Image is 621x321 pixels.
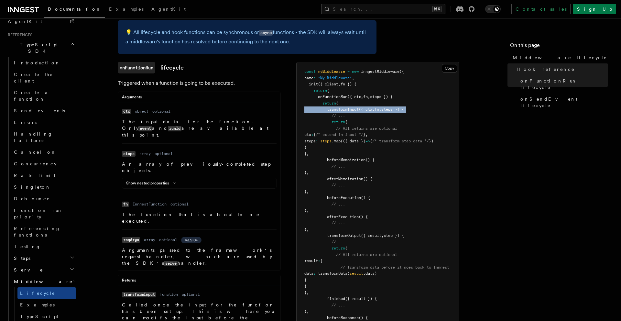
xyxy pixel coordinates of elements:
span: beforeResponse [327,315,359,320]
span: return [332,120,345,124]
span: : [313,271,316,276]
span: } [304,278,307,282]
dd: array [144,237,155,242]
span: , [381,233,384,238]
span: TypeScript [20,314,58,319]
span: } [304,151,307,156]
span: Documentation [48,6,101,12]
span: , [307,208,309,213]
span: } [304,145,307,149]
p: An array of previously-completed step objects. [122,161,277,174]
span: , [368,94,370,99]
span: data [304,271,313,276]
a: Send events [11,105,76,116]
span: beforeExecution [327,195,361,200]
span: /* transform step data */ [372,139,429,143]
span: => [365,139,370,143]
span: onFunctionRun lifecycle [520,78,608,91]
span: const [304,69,316,74]
span: beforeMemoization [327,158,365,162]
span: AgentKit [8,19,42,24]
a: Contact sales [511,4,571,14]
span: : [313,76,316,80]
code: serve [164,261,178,266]
span: step }) { [384,233,404,238]
span: // ... [332,114,345,118]
span: ({ ctx [359,107,372,112]
a: onSendEvent lifecycle [518,93,608,111]
a: Singleton [11,181,76,193]
span: , [307,189,309,194]
span: steps }) { [381,107,404,112]
span: // ... [332,240,345,244]
span: }) [429,139,433,143]
button: TypeScript SDK [5,39,76,57]
span: Cancel on [14,149,56,155]
dd: optional [159,237,177,242]
a: Debounce [11,193,76,205]
p: The function that is about to be executed. [122,211,277,224]
span: InngestMiddleware [361,69,399,74]
span: () { [363,177,372,181]
a: Function run priority [11,205,76,223]
span: onSendEvent lifecycle [520,96,608,109]
a: AgentKit [5,16,76,27]
button: Toggle dark mode [485,5,501,13]
span: result [350,271,363,276]
a: Introduction [11,57,76,69]
span: Singleton [14,184,51,190]
span: // ... [332,221,345,225]
a: Lifecycle [17,287,76,299]
h4: On this page [510,41,608,52]
span: return [313,88,327,93]
code: event [138,126,152,131]
span: steps [304,139,316,143]
p: Arguments passed to the framework's request handler, which are used by the SDK's handler. [122,247,277,267]
span: , [372,107,375,112]
dd: optional [170,202,189,207]
span: fn }) { [341,82,356,86]
a: onFunctionRunlifecycle [118,62,184,73]
dd: array [139,151,151,156]
span: // ... [332,183,345,187]
span: Serve [11,267,43,273]
span: // ... [332,164,345,169]
span: : [311,132,313,137]
span: } [304,189,307,194]
dd: optional [152,109,170,114]
a: Documentation [44,2,105,18]
span: ctx [304,132,311,137]
a: Examples [17,299,76,311]
span: (({ data }) [341,139,365,143]
p: 💡 All lifecycle and hook functions can be synchronous or functions - the SDK will always wait unt... [125,28,369,46]
button: Search...⌘K [321,4,445,14]
span: /* extend fn input */ [316,132,363,137]
span: Send events [14,108,65,113]
span: } [304,290,307,295]
span: myMiddleware [318,69,345,74]
span: steps [320,139,332,143]
code: async [259,30,273,36]
span: // ... [332,202,345,206]
span: , [307,290,309,295]
span: transformInput [327,107,359,112]
button: Serve [11,264,76,276]
button: Steps [11,252,76,264]
button: Copy [442,64,457,72]
span: } [304,284,307,288]
span: } [304,170,307,175]
code: transformInput [122,292,156,297]
span: fn [375,107,379,112]
span: , [307,170,309,175]
span: () { [361,195,370,200]
span: fn [363,94,368,99]
span: References [5,32,32,38]
span: v3.9.0+ [185,238,198,243]
a: Create a function [11,87,76,105]
span: // Transform data before it goes back to Inngest [341,265,449,270]
span: TypeScript SDK [5,41,70,54]
span: } [363,132,365,137]
span: } [304,227,307,232]
a: Concurrency [11,158,76,170]
span: Lifecycle [20,291,55,296]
